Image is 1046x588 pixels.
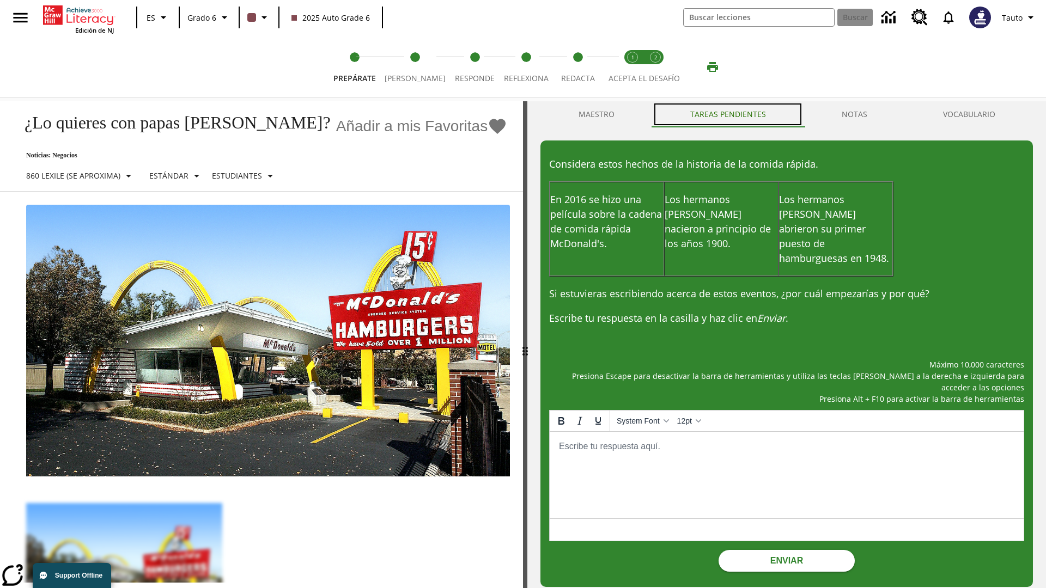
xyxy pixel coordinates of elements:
[376,37,454,97] button: Lee step 2 of 5
[757,311,786,324] em: Enviar
[969,7,991,28] img: Avatar
[779,192,892,266] p: Los hermanos [PERSON_NAME] abrieron su primer puesto de hamburguesas en 1948.
[609,73,680,83] span: ACEPTA EL DESAFÍO
[673,412,705,430] button: Font sizes
[640,37,671,97] button: Acepta el desafío contesta step 2 of 2
[695,57,730,77] button: Imprimir
[75,26,114,34] span: Edición de NJ
[43,3,114,34] div: Portada
[26,205,510,477] img: Uno de los primeros locales de McDonald's, con el icónico letrero rojo y los arcos amarillos.
[549,359,1024,370] p: Máximo 10,000 caracteres
[905,3,934,32] a: Centro de recursos, Se abrirá en una pestaña nueva.
[875,3,905,33] a: Centro de información
[677,416,692,425] span: 12pt
[336,117,508,136] button: Añadir a mis Favoritas - ¿Lo quieres con papas fritas?
[141,8,175,27] button: Lenguaje: ES, Selecciona un idioma
[455,73,495,83] span: Responde
[385,73,446,83] span: [PERSON_NAME]
[934,3,963,32] a: Notificaciones
[523,101,527,588] div: Pulsa la tecla de intro o la barra espaciadora y luego presiona las flechas de derecha e izquierd...
[631,54,634,61] text: 1
[589,412,607,430] button: Underline
[549,157,1024,171] p: Considera estos hechos de la historia de la comida rápida.
[549,393,1024,405] p: Presiona Alt + F10 para activar la barra de herramientas
[147,12,155,23] span: ES
[504,73,549,83] span: Reflexiona
[998,8,1042,27] button: Perfil/Configuración
[208,166,281,186] button: Seleccionar estudiante
[187,12,216,23] span: Grado 6
[495,37,557,97] button: Reflexiona step 4 of 5
[549,370,1024,393] p: Presiona Escape para desactivar la barra de herramientas y utiliza las teclas [PERSON_NAME] a la ...
[33,563,111,588] button: Support Offline
[243,8,275,27] button: El color de la clase es café oscuro. Cambiar el color de la clase.
[13,113,331,133] h1: ¿Lo quieres con papas [PERSON_NAME]?
[561,73,595,83] span: Redacta
[291,12,370,23] span: 2025 Auto Grade 6
[446,37,504,97] button: Responde step 3 of 5
[905,101,1033,127] button: VOCABULARIO
[22,166,139,186] button: Seleccione Lexile, 860 Lexile (Se aproxima)
[665,192,778,251] p: Los hermanos [PERSON_NAME] nacieron a principio de los años 1900.
[4,2,37,34] button: Abrir el menú lateral
[540,101,652,127] button: Maestro
[1002,12,1023,23] span: Tauto
[145,166,208,186] button: Tipo de apoyo, Estándar
[549,286,1024,301] p: Si estuvieras escribiendo acerca de estos eventos, ¿por cuál empezarías y por qué?
[549,37,607,97] button: Redacta step 5 of 5
[13,151,507,160] p: Noticias: Negocios
[963,3,998,32] button: Escoja un nuevo avatar
[325,37,385,97] button: Prepárate step 1 of 5
[804,101,905,127] button: NOTAS
[550,432,1024,518] iframe: Rich Text Area. Press ALT-0 for help.
[540,101,1033,127] div: Instructional Panel Tabs
[26,170,120,181] p: 860 Lexile (Se aproxima)
[652,101,804,127] button: TAREAS PENDIENTES
[719,550,855,572] button: Enviar
[654,54,657,61] text: 2
[55,572,102,579] span: Support Offline
[552,412,570,430] button: Bold
[570,412,589,430] button: Italic
[212,170,262,181] p: Estudiantes
[183,8,235,27] button: Grado: Grado 6, Elige un grado
[617,37,648,97] button: Acepta el desafío lee step 1 of 2
[333,73,376,83] span: Prepárate
[684,9,834,26] input: Buscar campo
[550,192,664,251] p: En 2016 se hizo una película sobre la cadena de comida rápida McDonald's.
[527,101,1046,588] div: activity
[617,416,660,425] span: System Font
[336,118,488,135] span: Añadir a mis Favoritas
[149,170,188,181] p: Estándar
[612,412,673,430] button: Fonts
[549,311,1024,326] p: Escribe tu respuesta en la casilla y haz clic en .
